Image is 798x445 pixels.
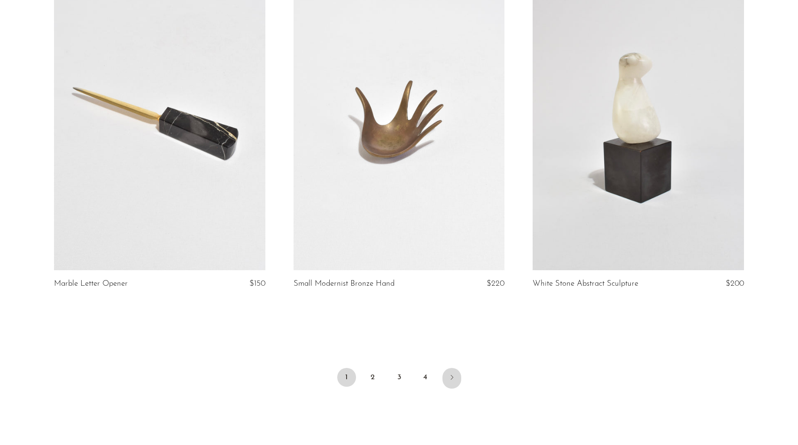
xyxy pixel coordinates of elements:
a: Next [442,368,461,389]
a: Marble Letter Opener [54,280,128,288]
a: White Stone Abstract Sculpture [533,280,638,288]
a: 2 [364,368,382,387]
a: 4 [416,368,435,387]
a: Small Modernist Bronze Hand [294,280,395,288]
a: 3 [390,368,409,387]
span: $200 [726,280,744,288]
span: $220 [487,280,504,288]
span: $150 [249,280,265,288]
span: 1 [337,368,356,387]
